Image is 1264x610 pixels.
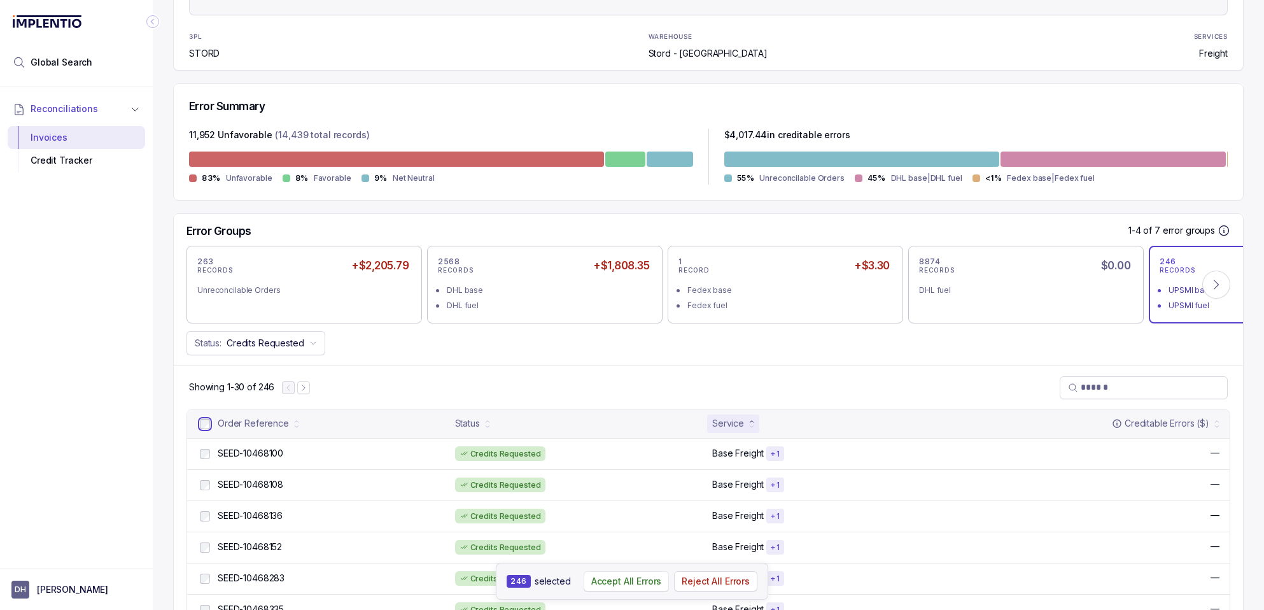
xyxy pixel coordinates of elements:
div: Credits Requested [455,478,546,493]
p: + 1 [770,449,780,459]
input: checkbox-checkbox [200,480,210,490]
p: 55% [737,173,755,183]
span: Number selected [507,575,531,588]
p: 8% [295,173,309,183]
div: Service [712,417,744,430]
p: 9% [374,173,388,183]
div: Creditable Errors ($) [1112,417,1209,430]
p: 246 [510,576,527,586]
p: + 1 [770,574,780,584]
button: Accept All Errors [584,571,670,592]
div: Credits Requested [455,540,546,555]
p: 45% [867,173,886,183]
img: svg+xml;base64,PHN2ZyB3aWR0aD0iMjQiIGhlaWdodD0iMjQiIHZpZXdCb3g9IjAgMCAyNCAyNCIgZmlsbD0ibm9uZSIgeG... [460,450,468,457]
p: Base Freight [712,509,764,522]
p: — [1211,509,1219,521]
p: (14,439 total records) [275,129,369,144]
input: checkbox-checkbox [200,574,210,584]
div: DHL fuel [447,299,650,312]
p: Fedex base|Fedex fuel [1007,172,1094,185]
div: Fedex base [687,284,891,297]
p: Unreconcilable Orders [759,172,844,185]
span: User initials [11,581,29,599]
p: RECORDS [438,267,474,274]
p: Unfavorable [226,172,272,185]
input: checkbox-checkbox [200,511,210,521]
div: Unreconcilable Orders [197,284,401,297]
p: SEED-10468108 [218,478,283,491]
button: Status:Credits Requested [186,331,325,355]
div: Credit Tracker [18,149,135,172]
p: error groups [1163,224,1215,237]
p: SEED-10468136 [218,509,283,522]
p: — [1211,571,1219,584]
input: checkbox-checkbox [200,543,210,553]
button: Reconciliations [8,95,145,123]
h5: +$2,205.79 [349,257,411,274]
img: svg+xml;base64,PHN2ZyB3aWR0aD0iMjQiIGhlaWdodD0iMjQiIHZpZXdCb3g9IjAgMCAyNCAyNCIgZmlsbD0ibm9uZSIgeG... [460,543,468,551]
div: Reconciliations [8,124,145,175]
img: svg+xml;base64,PHN2ZyB3aWR0aD0iMjQiIGhlaWdodD0iMjQiIHZpZXdCb3g9IjAgMCAyNCAyNCIgZmlsbD0ibm9uZSIgeG... [460,481,468,488]
p: — [1211,446,1219,459]
h5: Error Groups [186,224,251,238]
p: Stord - [GEOGRAPHIC_DATA] [649,47,768,60]
span: Reconciliations [31,103,98,115]
p: + 1 [770,480,780,490]
p: RECORDS [919,267,955,274]
p: SEED-10468283 [218,572,284,585]
h5: $0.00 [1099,257,1133,274]
div: Order Reference [218,417,289,430]
div: Fedex fuel [687,299,891,312]
div: Collapse Icon [145,14,160,29]
div: Status [455,417,480,430]
p: 263 [197,257,214,267]
p: <1% [985,173,1002,183]
p: Credits Requested [227,337,304,350]
img: svg+xml;base64,PHN2ZyB3aWR0aD0iMjQiIGhlaWdodD0iMjQiIHZpZXdCb3g9IjAgMCAyNCAyNCIgZmlsbD0ibm9uZSIgeG... [460,574,468,582]
h5: +$3.30 [852,257,892,274]
p: SEED-10468152 [218,541,282,553]
p: + 1 [770,543,780,553]
button: User initials[PERSON_NAME] [11,581,141,599]
p: Base Freight [712,447,764,460]
div: Credits Requested [455,571,546,586]
p: — [1211,540,1219,553]
p: WAREHOUSE [649,33,692,41]
p: STORD [189,47,222,60]
p: 83% [202,173,221,183]
div: DHL base [447,284,650,297]
div: Invoices [18,126,135,149]
p: 1 [678,257,682,267]
p: — [1211,478,1219,490]
p: Freight [1199,47,1228,60]
p: 246 [1160,257,1176,267]
input: checkbox-checkbox [200,449,210,459]
p: RECORD [678,267,710,274]
p: Base Freight [712,541,764,553]
p: Favorable [314,172,351,185]
p: SEED-10468100 [218,447,283,460]
p: $ 4,017.44 in creditable errors [724,129,850,144]
p: Status: [195,337,221,350]
p: Net Neutral [393,172,435,185]
p: RECORDS [1160,267,1195,274]
p: SERVICES [1194,33,1228,41]
p: + 1 [770,511,780,521]
p: 11,952 Unfavorable [189,129,272,144]
p: Accept All Errors [591,575,662,588]
p: DHL base|DHL fuel [891,172,962,185]
p: Reject All Errors [682,575,750,588]
h5: Error Summary [189,99,265,113]
p: selected [535,575,571,588]
p: Showing 1-30 of 246 [189,381,274,394]
button: Next Page [297,381,310,394]
button: Reject All Errors [674,571,757,592]
span: Global Search [31,56,92,69]
input: checkbox-checkbox [200,419,210,429]
div: DHL fuel [919,284,1123,297]
h5: +$1,808.35 [591,257,652,274]
div: Credits Requested [455,446,546,462]
img: svg+xml;base64,PHN2ZyB3aWR0aD0iMjQiIGhlaWdodD0iMjQiIHZpZXdCb3g9IjAgMCAyNCAyNCIgZmlsbD0ibm9uZSIgeG... [460,512,468,520]
div: Credits Requested [455,509,546,524]
p: [PERSON_NAME] [37,583,108,596]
